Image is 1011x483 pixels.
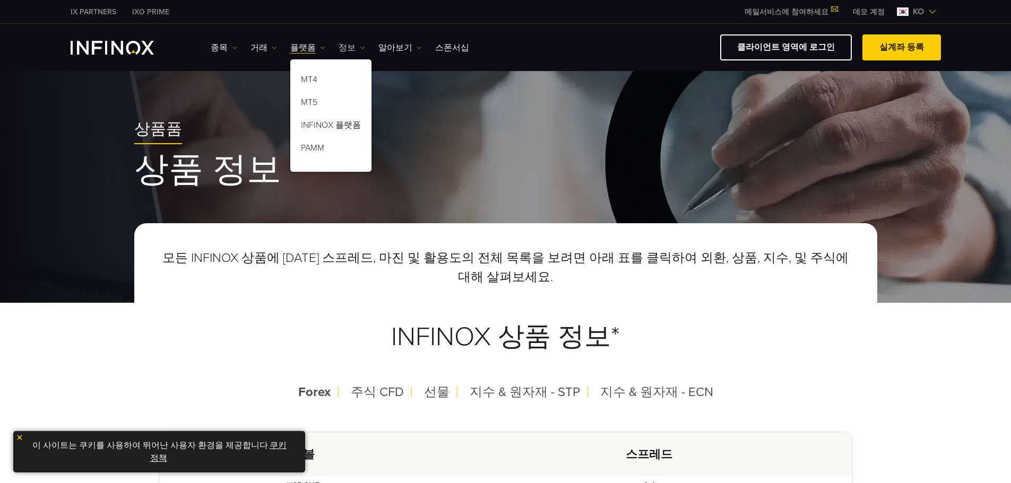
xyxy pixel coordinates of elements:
span: Forex [298,384,331,400]
span: 지수 & 원자재 - ECN [600,384,713,400]
a: 정보 [339,41,365,54]
p: 모든 INFINOX 상품에 [DATE] 스프레드, 마진 및 활용도의 전체 목록을 보려면 아래 표를 클릭하여 외환, 상품, 지수, 및 주식에 대해 살펴보세요. [160,249,852,287]
a: 알아보기 [378,41,422,54]
a: PAMM [290,138,371,161]
a: 실계좌 등록 [862,34,941,60]
a: 메일서비스에 참여하세요 [737,7,845,16]
span: 지수 & 원자재 - STP [470,384,580,400]
a: INFINOX [63,6,124,17]
a: INFINOX [124,6,177,17]
p: 이 사이트는 쿠키를 사용하여 뛰어난 사용자 환경을 제공합니다. . [19,436,300,467]
a: INFINOX Logo [71,41,179,55]
h3: INFINOX 상품 정보* [160,295,852,379]
a: INFINOX MENU [845,6,893,17]
a: 스폰서십 [435,41,469,54]
th: 스프레드 [447,433,851,477]
a: 거래 [250,41,277,54]
h1: 상품 정보 [134,152,877,188]
a: 종목 [211,41,237,54]
a: 클라이언트 영역에 로그인 [720,34,852,60]
img: yellow close icon [16,434,23,441]
span: 선물 [424,384,450,400]
a: INFINOX 플랫폼 [290,116,371,138]
span: 주식 CFD [351,384,404,400]
a: MT4 [290,70,371,93]
a: 플랫폼 [290,41,325,54]
span: ko [909,5,928,18]
a: MT5 [290,93,371,116]
span: 상품품 [134,120,182,139]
